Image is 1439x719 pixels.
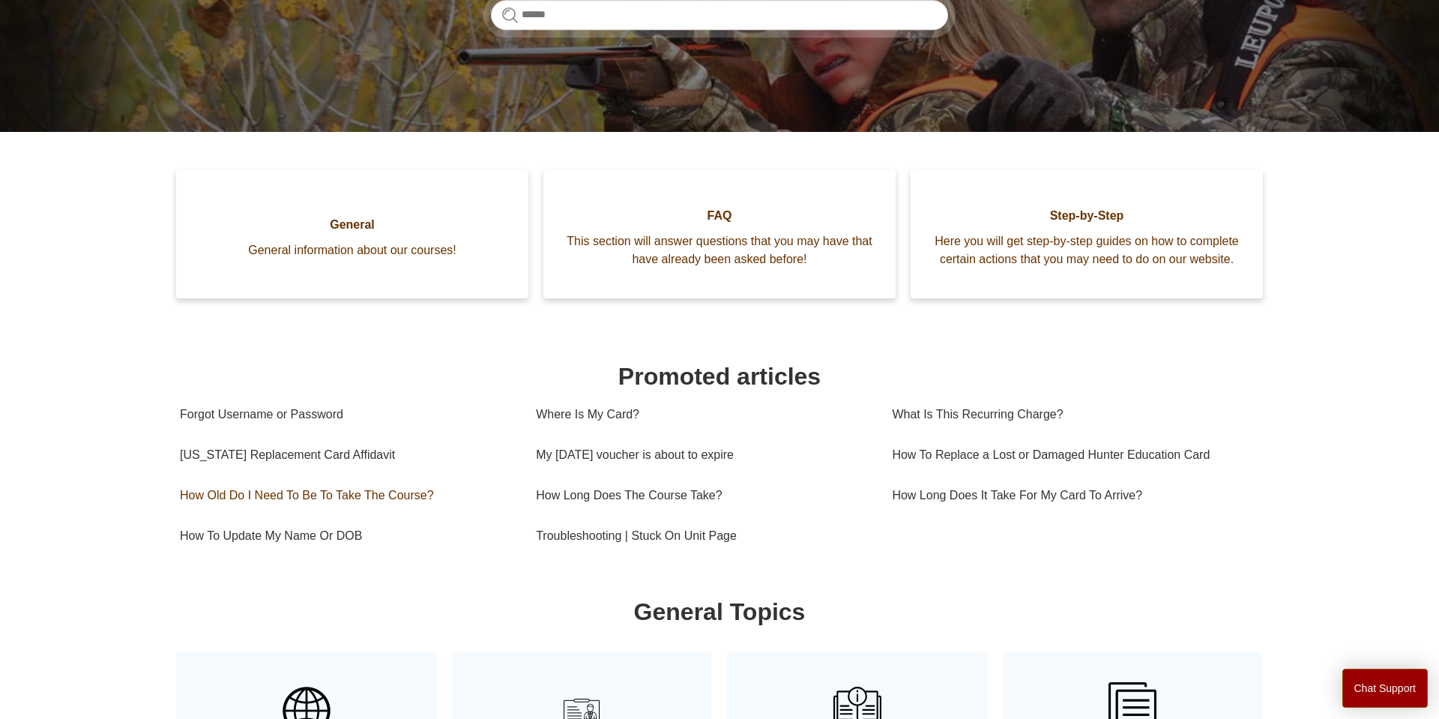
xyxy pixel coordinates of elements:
a: General General information about our courses! [176,169,528,298]
a: How To Update My Name Or DOB [180,516,513,556]
span: Step-by-Step [933,207,1240,225]
a: How Old Do I Need To Be To Take The Course? [180,475,513,516]
a: My [DATE] voucher is about to expire [536,435,869,475]
a: How To Replace a Lost or Damaged Hunter Education Card [892,435,1248,475]
a: FAQ This section will answer questions that you may have that have already been asked before! [543,169,896,298]
a: Troubleshooting | Stuck On Unit Page [536,516,869,556]
span: General [199,216,506,234]
span: Here you will get step-by-step guides on how to complete certain actions that you may need to do ... [933,232,1240,268]
a: How Long Does The Course Take? [536,475,869,516]
span: FAQ [566,207,873,225]
h1: General Topics [180,594,1259,630]
a: What Is This Recurring Charge? [892,394,1248,435]
span: This section will answer questions that you may have that have already been asked before! [566,232,873,268]
a: Where Is My Card? [536,394,869,435]
span: General information about our courses! [199,241,506,259]
a: Step-by-Step Here you will get step-by-step guides on how to complete certain actions that you ma... [911,169,1263,298]
h1: Promoted articles [180,358,1259,394]
a: How Long Does It Take For My Card To Arrive? [892,475,1248,516]
a: [US_STATE] Replacement Card Affidavit [180,435,513,475]
a: Forgot Username or Password [180,394,513,435]
button: Chat Support [1342,669,1429,708]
